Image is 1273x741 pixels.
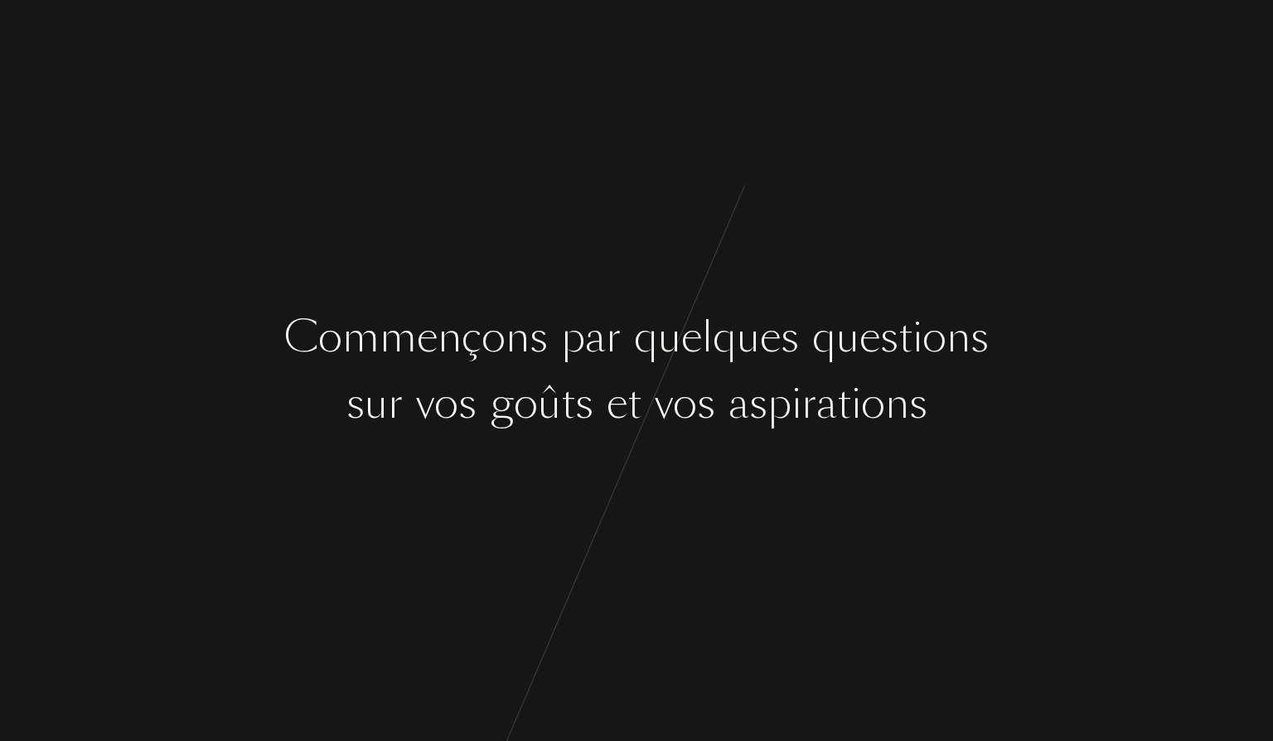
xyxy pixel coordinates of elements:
[458,373,477,435] div: s
[514,373,538,435] div: o
[585,307,606,369] div: a
[438,307,462,369] div: n
[530,307,548,369] div: s
[702,307,713,369] div: l
[490,373,514,435] div: g
[861,373,885,435] div: o
[318,307,342,369] div: o
[885,373,909,435] div: n
[538,373,561,435] div: û
[346,373,365,435] div: s
[673,373,697,435] div: o
[607,373,627,435] div: e
[812,307,836,369] div: q
[342,307,380,369] div: m
[909,373,927,435] div: s
[634,307,658,369] div: q
[417,307,438,369] div: e
[816,373,837,435] div: a
[859,307,880,369] div: e
[737,307,760,369] div: u
[880,307,898,369] div: s
[922,307,946,369] div: o
[388,373,403,435] div: r
[749,373,767,435] div: s
[482,307,506,369] div: o
[836,307,859,369] div: u
[791,373,801,435] div: i
[767,373,791,435] div: p
[658,307,681,369] div: u
[681,307,702,369] div: e
[697,373,715,435] div: s
[851,373,861,435] div: i
[561,373,575,435] div: t
[728,373,749,435] div: a
[760,307,781,369] div: e
[462,307,482,369] div: ç
[380,307,417,369] div: m
[970,307,989,369] div: s
[606,307,621,369] div: r
[284,307,318,369] div: C
[898,307,912,369] div: t
[434,373,458,435] div: o
[365,373,388,435] div: u
[946,307,970,369] div: n
[575,373,593,435] div: s
[655,373,673,435] div: v
[561,307,585,369] div: p
[506,307,530,369] div: n
[416,373,434,435] div: v
[837,373,851,435] div: t
[713,307,737,369] div: q
[801,373,816,435] div: r
[627,373,641,435] div: t
[912,307,922,369] div: i
[781,307,799,369] div: s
